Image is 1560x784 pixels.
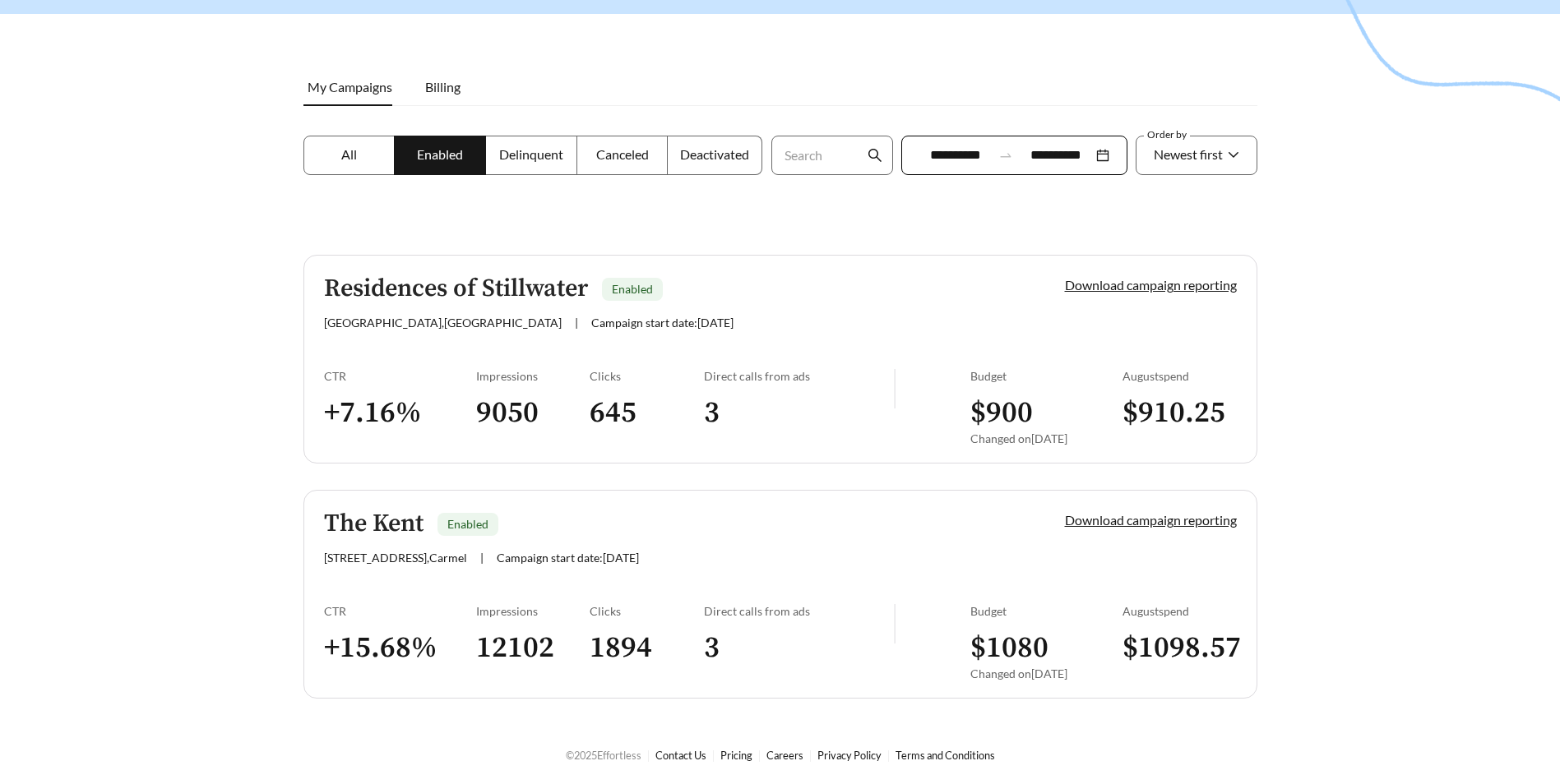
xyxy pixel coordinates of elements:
div: Changed on [DATE] [970,431,1123,445]
h3: 1894 [590,630,704,666]
span: Delinquent [499,146,563,162]
div: August spend [1123,369,1237,383]
span: Billing [425,79,461,95]
span: My Campaigns [308,79,392,95]
span: Canceled [596,146,649,162]
a: Download campaign reporting [1065,512,1237,528]
span: | [480,551,484,565]
span: Enabled [612,282,653,296]
h3: + 7.16 % [324,394,476,431]
div: August spend [1123,604,1237,618]
a: The KentEnabled[STREET_ADDRESS],Carmel|Campaign start date:[DATE]Download campaign reportingCTR+1... [303,490,1257,699]
h3: $ 900 [970,394,1123,431]
a: Download campaign reporting [1065,277,1237,293]
span: [GEOGRAPHIC_DATA] , [GEOGRAPHIC_DATA] [324,316,562,330]
a: Pricing [720,749,752,762]
span: All [341,146,357,162]
a: Terms and Conditions [896,749,995,762]
span: © 2025 Effortless [566,749,641,762]
div: Impressions [476,369,590,383]
h3: $ 1098.57 [1123,630,1237,666]
span: Newest first [1154,146,1223,162]
div: Changed on [DATE] [970,666,1123,680]
div: Budget [970,604,1123,618]
img: line [894,369,896,408]
div: Impressions [476,604,590,618]
span: Enabled [417,146,463,162]
div: CTR [324,604,476,618]
h3: $ 1080 [970,630,1123,666]
h5: The Kent [324,510,424,537]
a: Privacy Policy [817,749,882,762]
a: Residences of StillwaterEnabled[GEOGRAPHIC_DATA],[GEOGRAPHIC_DATA]|Campaign start date:[DATE]Down... [303,255,1257,463]
h3: 12102 [476,630,590,666]
h3: $ 910.25 [1123,394,1237,431]
h5: Residences of Stillwater [324,275,588,302]
div: CTR [324,369,476,383]
div: Clicks [590,369,704,383]
div: Direct calls from ads [704,604,894,618]
span: Enabled [447,517,488,531]
div: Direct calls from ads [704,369,894,383]
img: line [894,604,896,643]
div: Clicks [590,604,704,618]
a: Careers [766,749,803,762]
span: Campaign start date: [DATE] [591,316,734,330]
span: swap-right [998,148,1013,163]
span: Deactivated [680,146,749,162]
div: Budget [970,369,1123,383]
span: [STREET_ADDRESS] , Carmel [324,551,467,565]
h3: 3 [704,630,894,666]
h3: 645 [590,394,704,431]
span: | [575,316,578,330]
span: search [868,148,882,163]
span: to [998,148,1013,163]
h3: 9050 [476,394,590,431]
a: Contact Us [655,749,706,762]
span: Campaign start date: [DATE] [497,551,639,565]
h3: + 15.68 % [324,630,476,666]
h3: 3 [704,394,894,431]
